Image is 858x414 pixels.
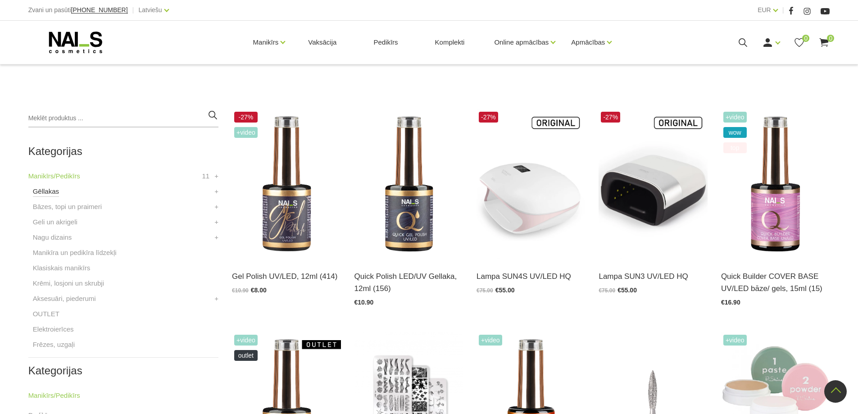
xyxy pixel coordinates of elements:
[354,299,374,306] span: €10.90
[232,287,249,294] span: €10.90
[794,37,805,48] a: 0
[234,112,258,123] span: -27%
[28,109,218,127] input: Meklēt produktus ...
[721,270,830,295] a: Quick Builder COVER BASE UV/LED bāze/ gels, 15ml (15)
[33,217,77,227] a: Geli un akrigeli
[802,35,809,42] span: 0
[139,5,162,15] a: Latviešu
[827,35,834,42] span: 0
[33,201,102,212] a: Bāzes, topi un praimeri
[214,232,218,243] a: +
[571,24,605,60] a: Apmācības
[132,5,134,16] span: |
[723,142,747,153] span: top
[723,335,747,346] span: +Video
[494,24,549,60] a: Online apmācības
[477,270,585,282] a: Lampa SUN4S UV/LED HQ
[782,5,784,16] span: |
[33,293,96,304] a: Aksesuāri, piederumi
[354,109,463,259] img: Ātri, ērti un vienkārši!Intensīvi pigmentēta gellaka, kas perfekti klājas arī vienā slānī, tādā v...
[758,5,771,15] a: EUR
[33,186,59,197] a: Gēllakas
[33,339,75,350] a: Frēzes, uzgaļi
[33,278,104,289] a: Krēmi, losjoni un skrubji
[251,287,267,294] span: €8.00
[495,287,515,294] span: €55.00
[28,146,218,157] h2: Kategorijas
[214,171,218,182] a: +
[617,287,637,294] span: €55.00
[33,247,117,258] a: Manikīra un pedikīra līdzekļi
[354,270,463,295] a: Quick Polish LED/UV Gellaka, 12ml (156)
[232,270,340,282] a: Gel Polish UV/LED, 12ml (414)
[33,232,72,243] a: Nagu dizains
[33,324,74,335] a: Elektroierīces
[601,112,620,123] span: -27%
[28,171,80,182] a: Manikīrs/Pedikīrs
[232,109,340,259] img: Ilgnoturīga, intensīvi pigmentēta gellaka. Viegli klājas, lieliski žūst, nesaraujas, neatkāpjas n...
[234,127,258,138] span: +Video
[477,109,585,259] img: Tips:UV LAMPAZīmola nosaukums:SUNUVModeļa numurs: SUNUV4Profesionālā UV/Led lampa.Garantija: 1 ga...
[599,109,707,259] img: Modelis: SUNUV 3Jauda: 48WViļņu garums: 365+405nmKalpošanas ilgums: 50000 HRSPogas vadība:10s/30s...
[234,350,258,361] span: OUTLET
[366,21,405,64] a: Pedikīrs
[599,287,615,294] span: €75.00
[202,171,209,182] span: 11
[723,127,747,138] span: wow
[599,270,707,282] a: Lampa SUN3 UV/LED HQ
[214,201,218,212] a: +
[71,6,128,14] span: [PHONE_NUMBER]
[721,299,740,306] span: €16.90
[818,37,830,48] a: 0
[479,112,498,123] span: -27%
[71,7,128,14] a: [PHONE_NUMBER]
[33,309,59,319] a: OUTLET
[477,287,493,294] span: €75.00
[428,21,472,64] a: Komplekti
[214,293,218,304] a: +
[301,21,344,64] a: Vaksācija
[214,217,218,227] a: +
[723,112,747,123] span: +Video
[28,390,80,401] a: Manikīrs/Pedikīrs
[214,186,218,197] a: +
[234,335,258,346] span: +Video
[479,335,502,346] span: +Video
[33,263,91,273] a: Klasiskais manikīrs
[28,365,218,377] h2: Kategorijas
[28,5,128,16] div: Zvani un pasūti
[253,24,279,60] a: Manikīrs
[721,109,830,259] img: Šī brīža iemīlētākais produkts, kas nepieviļ nevienu meistaru.Perfektas noturības kamuflāžas bāze...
